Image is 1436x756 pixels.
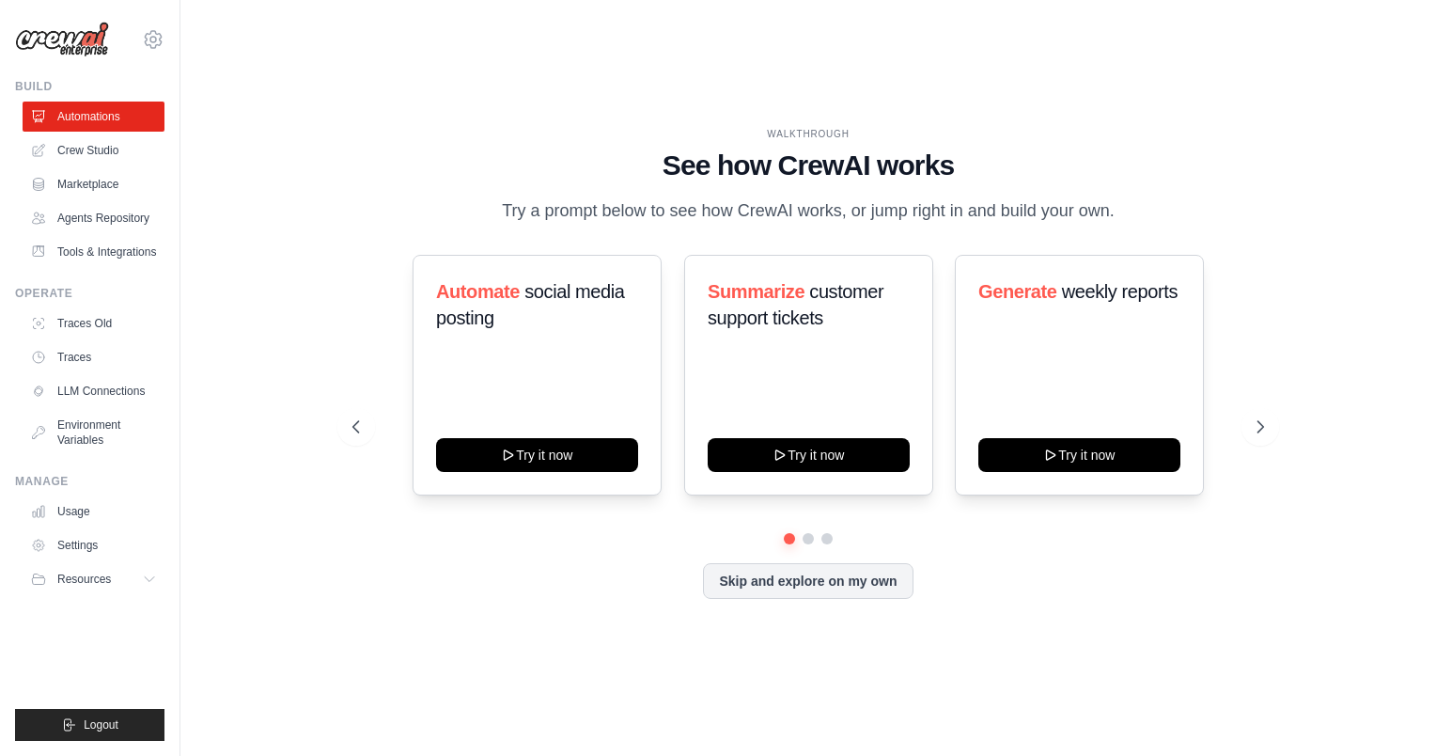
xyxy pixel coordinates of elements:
[23,496,164,527] a: Usage
[708,281,883,328] span: customer support tickets
[436,281,520,302] span: Automate
[1342,666,1436,756] iframe: Chat Widget
[492,197,1124,225] p: Try a prompt below to see how CrewAI works, or jump right in and build your own.
[15,22,109,57] img: Logo
[23,376,164,406] a: LLM Connections
[703,563,913,599] button: Skip and explore on my own
[15,709,164,741] button: Logout
[23,530,164,560] a: Settings
[84,717,118,732] span: Logout
[23,410,164,455] a: Environment Variables
[23,564,164,594] button: Resources
[15,79,164,94] div: Build
[23,308,164,339] a: Traces Old
[23,237,164,267] a: Tools & Integrations
[352,127,1264,141] div: WALKTHROUGH
[23,342,164,372] a: Traces
[23,203,164,233] a: Agents Repository
[708,281,804,302] span: Summarize
[352,149,1264,182] h1: See how CrewAI works
[1062,281,1178,302] span: weekly reports
[436,281,625,328] span: social media posting
[978,438,1180,472] button: Try it now
[708,438,910,472] button: Try it now
[436,438,638,472] button: Try it now
[15,286,164,301] div: Operate
[23,102,164,132] a: Automations
[23,169,164,199] a: Marketplace
[978,281,1057,302] span: Generate
[57,572,111,587] span: Resources
[23,135,164,165] a: Crew Studio
[15,474,164,489] div: Manage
